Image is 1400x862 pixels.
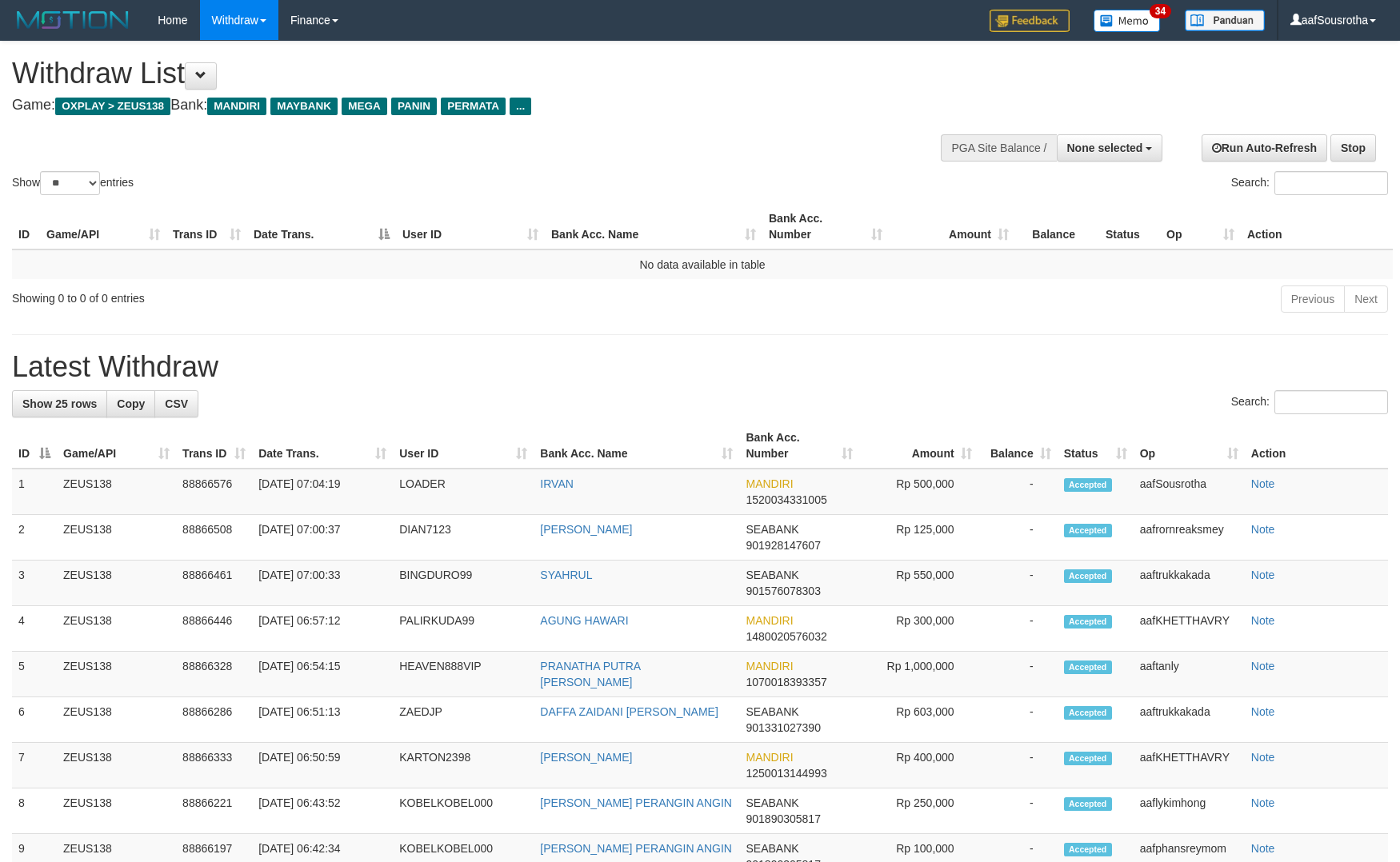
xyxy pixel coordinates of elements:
[859,697,978,743] td: Rp 603,000
[252,697,393,743] td: [DATE] 06:51:13
[393,652,534,697] td: HEAVEN888VIP
[1057,134,1163,162] button: None selected
[1241,204,1393,249] th: Action
[176,606,252,652] td: 88866446
[57,469,176,515] td: ZEUS138
[978,788,1058,834] td: -
[12,58,918,90] h1: Withdraw List
[1251,614,1275,627] a: Note
[746,660,793,672] span: MANDIRI
[746,539,820,552] span: Copy 901928147607 to clipboard
[1344,285,1388,313] a: Next
[1064,660,1112,674] span: Accepted
[176,743,252,788] td: 88866333
[859,469,978,515] td: Rp 500,000
[978,423,1058,469] th: Balance: activate to sort column ascending
[393,697,534,743] td: ZAEDJP
[12,284,571,306] div: Showing 0 to 0 of 0 entries
[12,606,57,652] td: 4
[978,469,1058,515] td: -
[12,249,1393,279] td: No data available in table
[252,561,393,606] td: [DATE] 07:00:33
[393,743,534,788] td: KARTON2398
[12,98,918,114] h4: Game: Bank:
[106,390,155,417] a: Copy
[176,469,252,515] td: 88866576
[746,676,826,688] span: Copy 1070018393357 to clipboard
[393,606,534,652] td: PALIRKUDA99
[859,606,978,652] td: Rp 300,000
[1160,204,1241,249] th: Op: activate to sort column ascending
[176,515,252,561] td: 88866508
[252,652,393,697] td: [DATE] 06:54:15
[247,204,396,249] th: Date Trans.: activate to sort column descending
[746,569,798,581] span: SEABANK
[746,630,826,643] span: Copy 1480020576032 to clipboard
[252,423,393,469] th: Date Trans.: activate to sort column ascending
[859,652,978,697] td: Rp 1,000,000
[1330,134,1376,162] a: Stop
[57,606,176,652] td: ZEUS138
[859,743,978,788] td: Rp 400,000
[941,134,1056,162] div: PGA Site Balance /
[1094,10,1161,32] img: Button%20Memo.svg
[1064,706,1112,720] span: Accepted
[1134,469,1245,515] td: aafSousrotha
[12,697,57,743] td: 6
[1134,606,1245,652] td: aafKHETTHAVRY
[1251,660,1275,672] a: Note
[746,812,820,825] span: Copy 901890305817 to clipboard
[746,523,798,536] span: SEABANK
[746,614,793,627] span: MANDIRI
[978,606,1058,652] td: -
[540,796,732,809] a: [PERSON_NAME] PERANGIN ANGIN
[12,423,57,469] th: ID: activate to sort column descending
[746,721,820,734] span: Copy 901331027390 to clipboard
[978,515,1058,561] td: -
[270,98,338,115] span: MAYBANK
[207,98,266,115] span: MANDIRI
[1251,477,1275,490] a: Note
[859,561,978,606] td: Rp 550,000
[1064,524,1112,537] span: Accepted
[545,204,762,249] th: Bank Acc. Name: activate to sort column ascending
[889,204,1015,249] th: Amount: activate to sort column ascending
[176,697,252,743] td: 88866286
[57,652,176,697] td: ZEUS138
[540,569,592,581] a: SYAHRUL
[1134,561,1245,606] td: aaftrukkakada
[57,697,176,743] td: ZEUS138
[746,477,793,490] span: MANDIRI
[393,423,534,469] th: User ID: activate to sort column ascending
[252,788,393,834] td: [DATE] 06:43:52
[1064,478,1112,492] span: Accepted
[1231,171,1388,195] label: Search:
[165,397,188,410] span: CSV
[40,171,100,195] select: Showentries
[1251,569,1275,581] a: Note
[342,98,387,115] span: MEGA
[1150,4,1171,18] span: 34
[1185,10,1265,31] img: panduan.png
[978,561,1058,606] td: -
[176,561,252,606] td: 88866461
[1064,797,1112,811] span: Accepted
[1251,705,1275,718] a: Note
[1251,796,1275,809] a: Note
[12,515,57,561] td: 2
[252,469,393,515] td: [DATE] 07:04:19
[746,705,798,718] span: SEABANK
[396,204,545,249] th: User ID: activate to sort column ascending
[1058,423,1134,469] th: Status: activate to sort column ascending
[1134,697,1245,743] td: aaftrukkakada
[978,652,1058,697] td: -
[57,561,176,606] td: ZEUS138
[510,98,531,115] span: ...
[12,204,40,249] th: ID
[990,10,1070,32] img: Feedback.jpg
[12,351,1388,383] h1: Latest Withdraw
[55,98,170,115] span: OXPLAY > ZEUS138
[859,423,978,469] th: Amount: activate to sort column ascending
[540,614,628,627] a: AGUNG HAWARI
[393,561,534,606] td: BINGDURO99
